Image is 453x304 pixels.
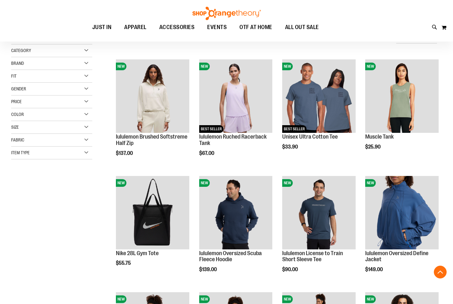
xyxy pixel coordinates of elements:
[282,179,293,187] span: NEW
[199,150,215,156] span: $67.00
[11,73,17,79] span: Fit
[279,173,359,289] div: product
[365,144,381,150] span: $25.90
[116,63,126,70] span: NEW
[199,176,273,250] a: lululemon Oversized Scuba Fleece HoodieNEW
[282,125,306,133] span: BEST SELLER
[116,59,189,133] img: lululemon Brushed Softstreme Half Zip
[282,59,356,133] img: Unisex Ultra Cotton Tee
[116,150,134,156] span: $137.00
[282,63,293,70] span: NEW
[199,59,273,134] a: lululemon Ruched Racerback TankNEWBEST SELLER
[11,125,19,130] span: Size
[239,20,272,34] span: OTF AT HOME
[365,59,439,133] img: Muscle Tank
[116,59,189,134] a: lululemon Brushed Softstreme Half ZipNEW
[282,133,338,140] a: Unisex Ultra Cotton Tee
[365,176,439,249] img: lululemon Oversized Define Jacket
[199,59,273,133] img: lululemon Ruched Racerback Tank
[116,250,159,256] a: Nike 28L Gym Tote
[362,56,442,166] div: product
[116,176,189,250] a: Nike 28L Gym ToteNEW
[365,250,428,263] a: lululemon Oversized Define Jacket
[199,133,267,146] a: lululemon Ruched Racerback Tank
[365,133,394,140] a: Muscle Tank
[207,20,227,34] span: EVENTS
[11,137,24,142] span: Fabric
[285,20,319,34] span: ALL OUT SALE
[113,173,193,283] div: product
[116,179,126,187] span: NEW
[116,133,187,146] a: lululemon Brushed Softstreme Half Zip
[159,20,195,34] span: ACCESSORIES
[282,267,299,272] span: $90.00
[116,176,189,249] img: Nike 28L Gym Tote
[282,295,293,303] span: NEW
[365,59,439,134] a: Muscle TankNEW
[282,144,299,150] span: $33.90
[11,99,22,104] span: Price
[92,20,112,34] span: JUST IN
[192,7,262,20] img: Shop Orangetheory
[365,267,384,272] span: $149.00
[11,112,24,117] span: Color
[282,176,356,249] img: lululemon License to Train Short Sleeve Tee
[116,260,132,266] span: $55.75
[279,56,359,166] div: product
[196,173,276,289] div: product
[199,250,262,263] a: lululemon Oversized Scuba Fleece Hoodie
[282,176,356,250] a: lululemon License to Train Short Sleeve TeeNEW
[199,267,218,272] span: $139.00
[116,295,126,303] span: NEW
[434,266,447,278] button: Back To Top
[11,86,26,91] span: Gender
[199,125,223,133] span: BEST SELLER
[365,63,376,70] span: NEW
[11,150,30,155] span: Item Type
[196,56,276,172] div: product
[11,61,24,66] span: Brand
[199,176,273,249] img: lululemon Oversized Scuba Fleece Hoodie
[365,176,439,250] a: lululemon Oversized Define JacketNEW
[282,250,343,263] a: lululemon License to Train Short Sleeve Tee
[11,48,31,53] span: Category
[199,179,210,187] span: NEW
[365,179,376,187] span: NEW
[124,20,147,34] span: APPAREL
[199,295,210,303] span: NEW
[113,56,193,172] div: product
[365,295,376,303] span: NEW
[362,173,442,289] div: product
[199,63,210,70] span: NEW
[282,59,356,134] a: Unisex Ultra Cotton TeeNEWBEST SELLER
